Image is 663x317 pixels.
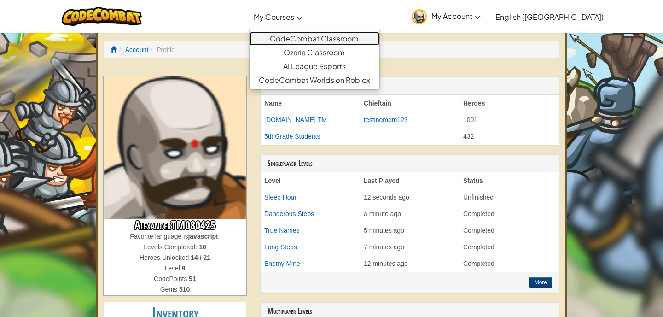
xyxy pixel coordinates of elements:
span: CodePoints [154,275,189,282]
li: Profile [148,45,174,54]
strong: 9 [182,264,186,272]
a: Account [125,46,149,53]
td: 5 minutes ago [360,222,459,239]
span: . [218,233,220,240]
strong: 14 / 21 [191,254,210,261]
img: avatar [412,9,427,24]
a: Sleep Hour [264,194,297,201]
a: Ozaria Classroom [250,46,379,59]
td: 12 minutes ago [360,255,459,272]
td: a minute ago [360,205,459,222]
span: Gems [160,286,179,293]
a: CodeCombat Classroom [250,32,379,46]
td: 1001 [459,112,559,128]
span: Level [164,264,181,272]
span: Favorite language is [130,233,188,240]
td: 12 seconds ago [360,189,459,205]
th: Heroes [459,95,559,112]
a: testingmom123 [364,116,408,123]
td: Completed [459,239,559,255]
strong: 51 [189,275,196,282]
h3: Clans [268,82,552,90]
td: 7 minutes ago [360,239,459,255]
th: Chieftain [360,95,459,112]
a: Enemy Mine [264,260,300,267]
a: Long Steps [264,243,297,251]
span: English ([GEOGRAPHIC_DATA]) [495,12,604,22]
h3: Singleplayer Levels [268,159,552,168]
th: Last Played [360,172,459,189]
td: Completed [459,222,559,239]
img: CodeCombat logo [62,7,142,26]
td: Completed [459,205,559,222]
strong: 10 [199,243,206,251]
span: Heroes Unlocked [140,254,191,261]
h3: AlexanderTM080425 [104,219,246,232]
h3: Multiplayer Levels [268,307,552,316]
a: My Courses [249,4,307,29]
a: [DOMAIN_NAME] TM [264,116,327,123]
a: My Account [407,2,485,31]
span: Levels Completed: [144,243,199,251]
th: Level [261,172,360,189]
span: My Account [431,11,481,21]
td: 432 [459,128,559,145]
a: English ([GEOGRAPHIC_DATA]) [491,4,608,29]
a: AI League Esports [250,59,379,73]
a: True Names [264,227,300,234]
a: CodeCombat Worlds on Roblox [250,73,379,87]
span: My Courses [254,12,294,22]
th: Name [261,95,360,112]
a: 5th Grade Students [264,133,320,140]
button: More [529,277,552,288]
a: Dangerous Steps [264,210,314,217]
strong: 510 [179,286,190,293]
td: Completed [459,255,559,272]
th: Status [459,172,559,189]
td: Unfinished [459,189,559,205]
strong: javascript [188,233,218,240]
